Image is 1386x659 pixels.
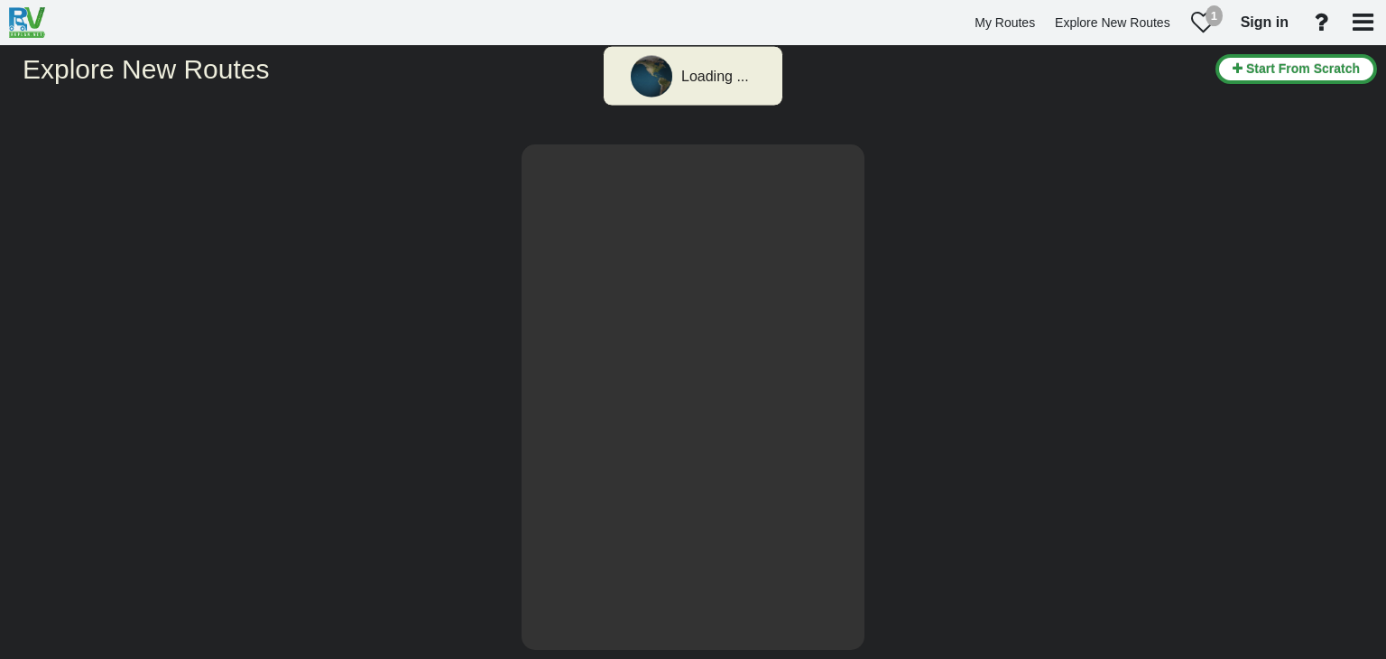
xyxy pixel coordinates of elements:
[1241,14,1289,30] span: Sign in
[1183,2,1224,44] a: 1
[1233,4,1297,42] a: Sign in
[681,67,749,88] div: Loading ...
[23,54,1202,84] h2: Explore New Routes
[966,5,1043,41] a: My Routes
[1206,5,1223,27] div: 1
[9,7,45,38] img: RvPlanetLogo.png
[1246,61,1360,76] span: Start From Scratch
[975,15,1035,30] span: My Routes
[1047,5,1178,41] a: Explore New Routes
[1215,54,1377,84] button: Start From Scratch
[1055,15,1170,30] span: Explore New Routes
